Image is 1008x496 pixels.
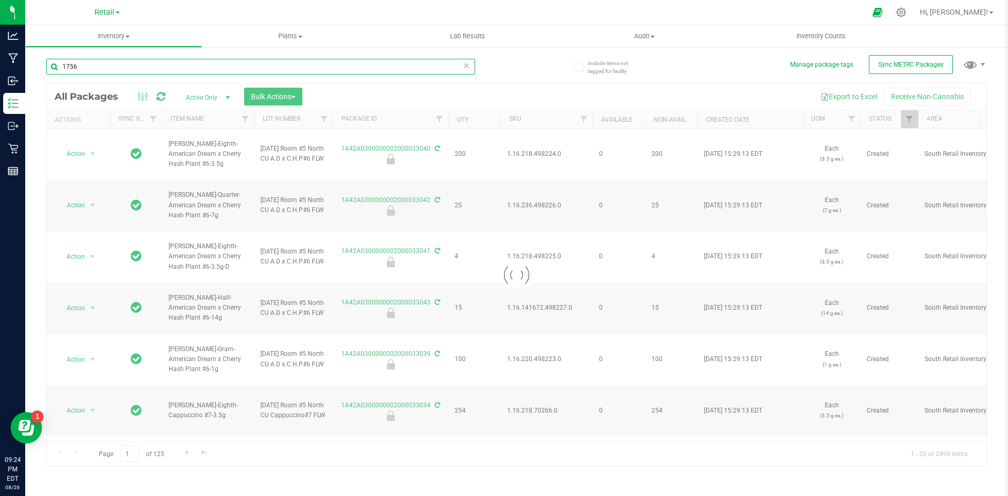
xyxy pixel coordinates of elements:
span: Open Ecommerce Menu [866,2,889,23]
input: Search Package ID, Item Name, SKU, Lot or Part Number... [46,59,475,75]
span: Hi, [PERSON_NAME]! [920,8,988,16]
inline-svg: Analytics [8,30,18,41]
inline-svg: Inventory [8,98,18,109]
p: 09:24 PM EDT [5,455,20,483]
iframe: Resource center unread badge [31,410,44,423]
inline-svg: Manufacturing [8,53,18,64]
div: Manage settings [895,7,908,17]
span: Retail [94,8,114,17]
inline-svg: Inbound [8,76,18,86]
a: Lab Results [379,25,556,47]
p: 08/26 [5,483,20,491]
span: Inventory [26,31,202,41]
span: Plants [202,31,379,41]
a: Inventory Counts [733,25,910,47]
span: Lab Results [436,31,499,41]
iframe: Resource center [10,412,42,444]
a: Audit [556,25,733,47]
button: Sync METRC Packages [869,55,953,74]
button: Manage package tags [790,60,853,69]
span: Include items not tagged for facility [588,59,640,75]
inline-svg: Reports [8,166,18,176]
inline-svg: Retail [8,143,18,154]
span: Audit [556,31,732,41]
span: Clear [463,59,470,72]
span: Inventory Counts [782,31,860,41]
span: Sync METRC Packages [878,61,943,68]
inline-svg: Outbound [8,121,18,131]
a: Plants [202,25,379,47]
a: Inventory [25,25,202,47]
